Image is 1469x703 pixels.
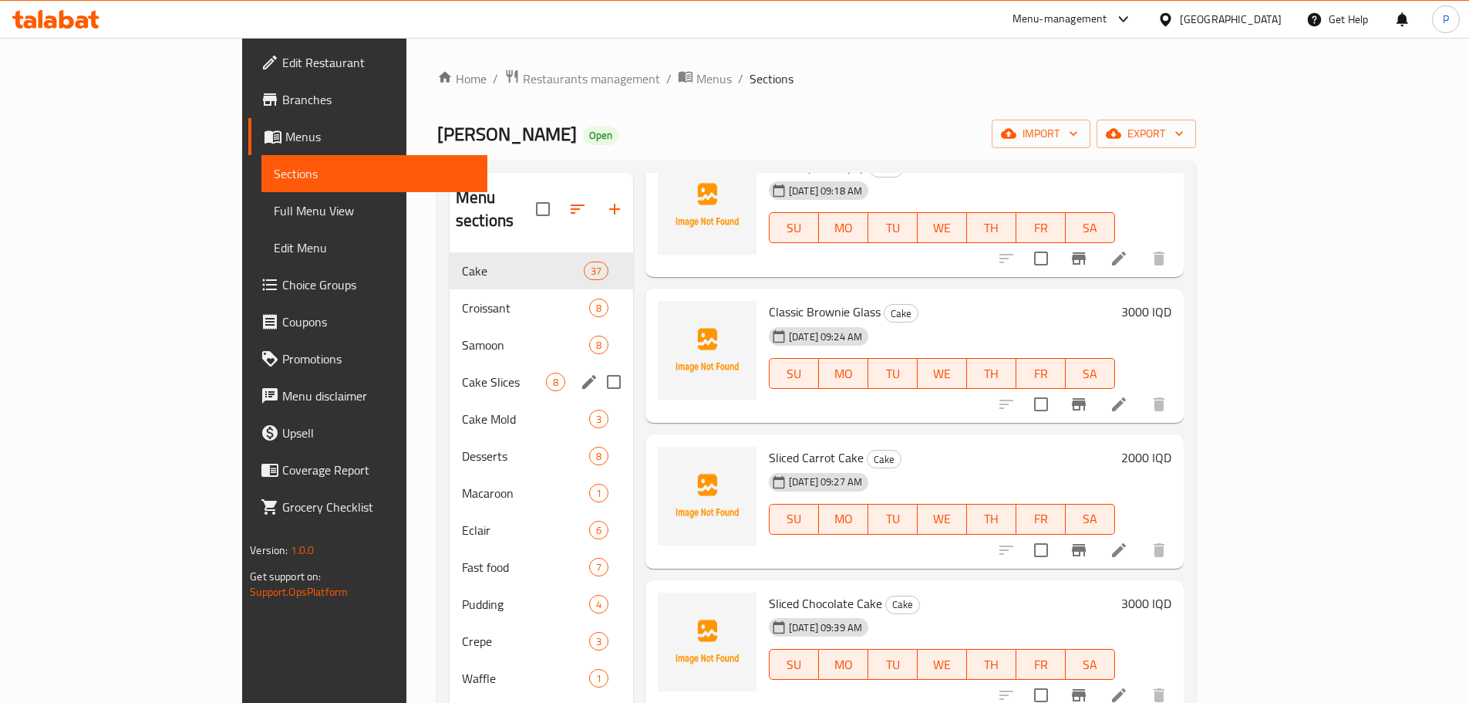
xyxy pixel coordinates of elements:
button: MO [819,649,868,680]
span: Classic Brownie Glass [769,300,881,323]
span: WE [924,508,961,530]
span: Grocery Checklist [282,498,475,516]
button: TH [967,649,1016,680]
span: Select to update [1025,388,1057,421]
span: 8 [590,338,608,353]
a: Choice Groups [248,266,487,303]
span: import [1004,124,1078,144]
span: TH [973,654,1010,676]
span: Pudding [462,595,589,613]
a: Edit Restaurant [248,44,487,81]
span: WE [924,363,961,385]
span: 8 [590,301,608,316]
div: Waffle [462,669,589,688]
span: Eclair [462,521,589,539]
img: Sliced Carrot Cake [658,447,756,546]
span: TH [973,217,1010,239]
a: Promotions [248,340,487,377]
a: Sections [261,155,487,192]
span: 8 [590,449,608,464]
button: export [1097,120,1196,148]
span: Cake Mold [462,410,589,428]
a: Upsell [248,414,487,451]
div: Croissant [462,299,589,317]
a: Restaurants management [504,69,660,89]
span: Promotions [282,350,475,368]
button: FR [1016,358,1066,389]
button: delete [1140,386,1178,423]
span: Edit Menu [274,238,475,257]
div: Cake [867,450,901,468]
span: Cake Slices [462,373,546,391]
span: Sliced Chocolate Cake [769,592,882,615]
span: 1 [590,671,608,686]
span: Desserts [462,447,589,465]
button: edit [578,370,601,394]
span: P [1443,11,1449,28]
div: Menu-management [1012,10,1107,29]
span: 1 [590,486,608,501]
span: 3 [590,634,608,649]
span: 4 [590,597,608,612]
span: Menus [696,69,732,88]
button: TH [967,212,1016,243]
div: items [589,410,608,428]
div: Desserts8 [450,438,633,475]
div: Crepe [462,632,589,651]
span: MO [825,508,862,530]
button: FR [1016,212,1066,243]
span: TU [874,217,911,239]
div: items [589,669,608,688]
button: TH [967,358,1016,389]
span: Menus [285,127,475,146]
span: Restaurants management [523,69,660,88]
a: Edit menu item [1110,249,1128,268]
button: TU [868,358,918,389]
span: Samoon [462,336,589,354]
span: Select to update [1025,534,1057,566]
span: SU [776,217,813,239]
span: Cake [462,262,584,280]
li: / [666,69,672,88]
a: Menu disclaimer [248,377,487,414]
span: 7 [590,560,608,575]
div: Waffle1 [450,660,633,697]
div: items [589,484,608,502]
div: items [589,632,608,651]
span: Choice Groups [282,275,475,294]
span: Cake [868,451,901,468]
button: Branch-specific-item [1060,240,1097,277]
a: Full Menu View [261,192,487,229]
span: [DATE] 09:24 AM [783,330,868,344]
span: FR [1023,363,1060,385]
a: Menus [678,69,732,89]
div: Fast food7 [450,549,633,586]
span: SU [776,654,813,676]
a: Edit menu item [1110,541,1128,559]
button: Branch-specific-item [1060,386,1097,423]
div: Cake Slices8edit [450,363,633,401]
span: FR [1023,217,1060,239]
div: Cake [884,304,918,323]
button: WE [918,504,967,535]
span: Sliced Carrot Cake [769,446,864,469]
span: Coverage Report [282,461,475,479]
span: 1.0.0 [291,540,315,560]
h2: Menu sections [456,186,536,232]
span: MO [825,654,862,676]
span: Sections [274,164,475,183]
span: Get support on: [250,566,321,586]
span: 3 [590,412,608,427]
button: SU [769,358,819,389]
span: Branches [282,90,475,109]
h6: 3000 IQD [1121,301,1171,323]
a: Support.OpsPlatform [250,582,348,602]
a: Edit Menu [261,229,487,266]
h6: 5000 IQD [1121,156,1171,177]
div: Macaroon1 [450,475,633,512]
